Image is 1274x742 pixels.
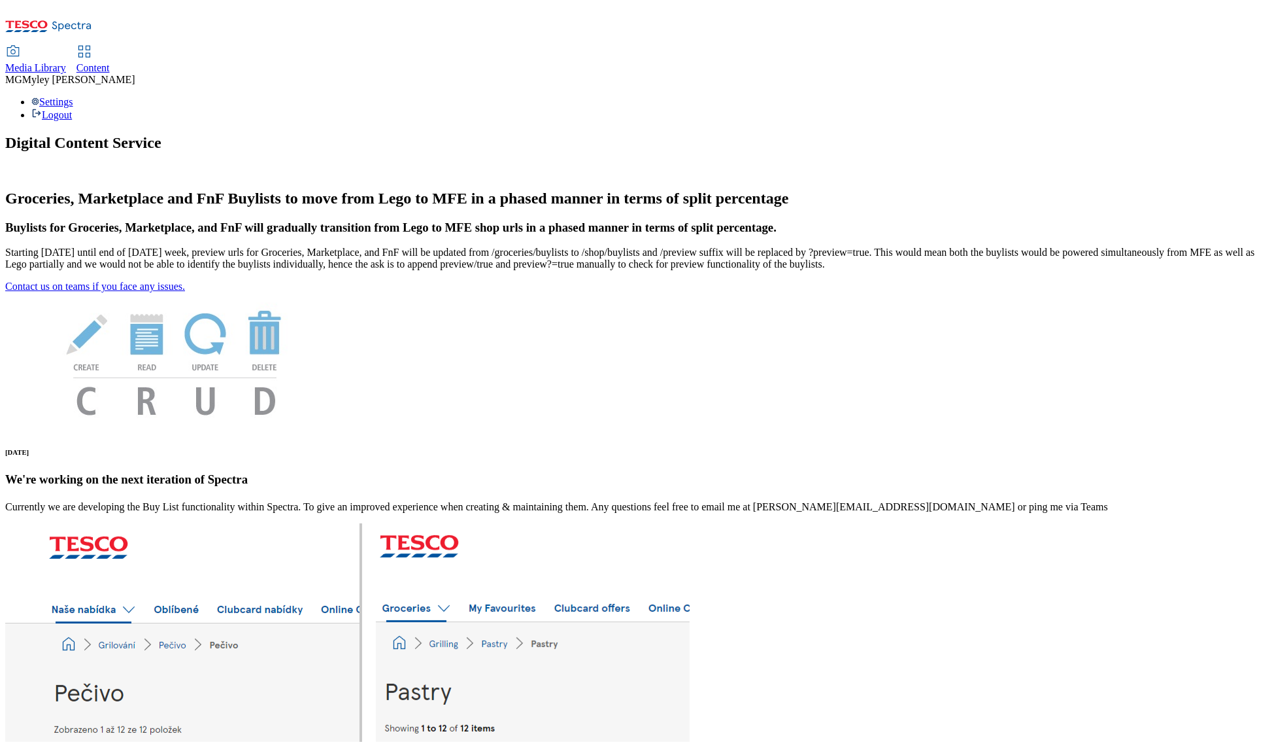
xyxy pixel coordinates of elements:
p: Starting [DATE] until end of [DATE] week, preview urls for Groceries, Marketplace, and FnF will b... [5,247,1269,270]
a: Settings [31,96,73,107]
h2: Groceries, Marketplace and FnF Buylists to move from Lego to MFE in a phased manner in terms of s... [5,190,1269,207]
span: Myley [PERSON_NAME] [22,74,135,85]
h6: [DATE] [5,448,1269,456]
img: News Image [5,292,345,429]
a: Contact us on teams if you face any issues. [5,281,185,292]
span: Content [76,62,110,73]
a: Media Library [5,46,66,74]
a: Content [76,46,110,74]
p: Currently we are developing the Buy List functionality within Spectra. To give an improved experi... [5,501,1269,513]
span: MG [5,74,22,85]
span: Media Library [5,62,66,73]
img: content-imagery [5,165,84,177]
a: Logout [31,109,72,120]
h1: Digital Content Service [5,134,1269,152]
h3: We're working on the next iteration of Spectra [5,472,1269,487]
h3: Buylists for Groceries, Marketplace, and FnF will gradually transition from Lego to MFE shop urls... [5,221,1269,235]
